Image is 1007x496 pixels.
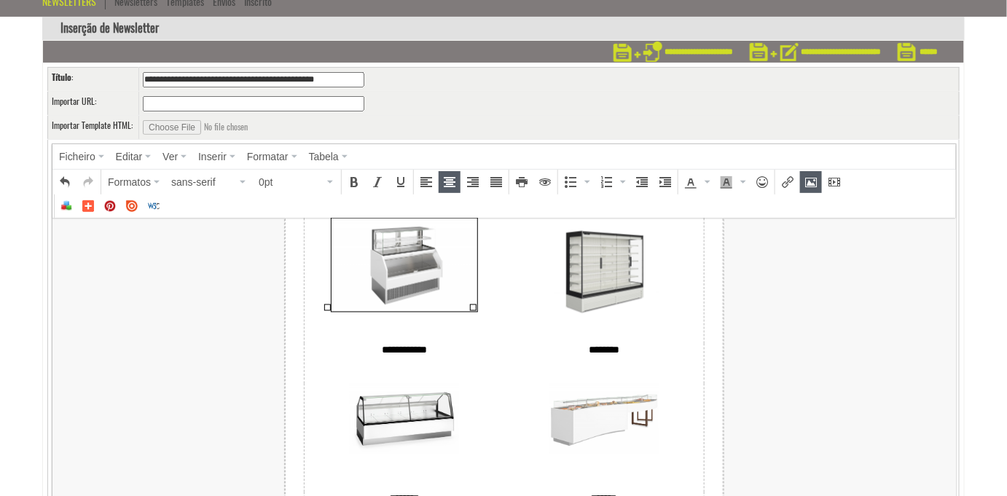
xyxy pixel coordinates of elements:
span: Formatar [247,151,289,162]
div: Justify [485,171,507,193]
div: Emoticons [751,171,773,193]
span: sans-serif [171,175,237,189]
span: 0pt [259,175,324,189]
div: Font Family [166,171,252,193]
div: Text color [680,171,714,193]
div: Font Sizes [254,171,340,193]
div: Align right [462,171,484,193]
div: Align center [439,171,461,193]
div: Insert/edit link [777,171,799,193]
span: Ver [162,151,178,162]
div: Decrease indent [631,171,653,193]
div: Insert/edit image [800,171,822,193]
div: Increase indent [654,171,676,193]
div: Preview [534,171,556,193]
div: Insert Pinterest [100,196,120,216]
div: Bold [343,171,365,193]
div: Italic [367,171,388,193]
td: : [48,68,139,92]
td: : [48,92,139,116]
div: Redo [77,171,99,193]
nobr: Inserção de Newsletter [60,20,159,36]
div: Insert/edit media [823,171,845,193]
div: Insert Component [56,196,77,216]
div: Bullet list [560,171,594,193]
div: Insert Addthis [78,196,98,216]
div: Print [511,171,533,193]
div: Underline [390,171,412,193]
td: : [48,116,139,140]
div: Background color [716,171,750,193]
div: Insert Issuu [122,196,142,216]
div: Undo [54,171,76,193]
span: Formatos [108,176,151,188]
span: Editar [116,151,143,162]
div: W3C Validator [144,196,164,216]
div: Numbered list [595,171,630,193]
label: Importar Template HTML [52,119,131,132]
label: Importar URL [52,95,95,108]
span: Inserir [198,151,227,162]
label: Título [52,71,71,84]
span: Ficheiro [59,151,95,162]
div: Align left [415,171,437,193]
span: Tabela [309,151,339,162]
